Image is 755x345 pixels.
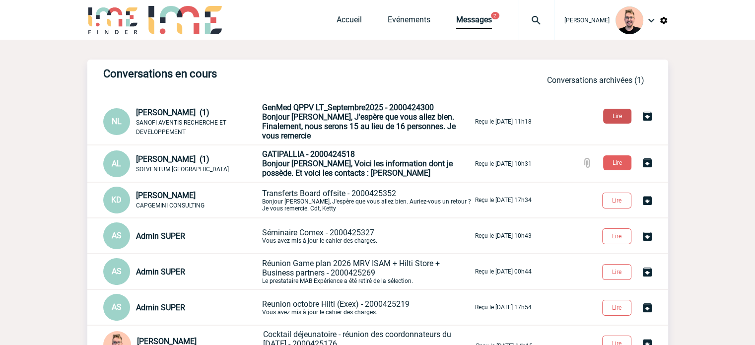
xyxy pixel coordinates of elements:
img: IME-Finder [87,6,139,34]
a: Lire [594,195,641,205]
span: GATIPALLIA - 2000424518 [262,149,355,159]
a: AL [PERSON_NAME] (1) SOLVENTUM [GEOGRAPHIC_DATA] GATIPALLIA - 2000424518Bonjour [PERSON_NAME], Vo... [103,158,532,168]
span: SOLVENTUM [GEOGRAPHIC_DATA] [136,166,229,173]
div: Conversation privée : Client - Agence [103,150,260,177]
a: Conversations archivées (1) [547,75,644,85]
span: [PERSON_NAME] [564,17,610,24]
a: AS Admin SUPER Réunion Game plan 2026 MRV ISAM + Hilti Store + Business partners - 2000425269Le p... [103,266,532,276]
a: KD [PERSON_NAME] CAPGEMINI CONSULTING Transferts Board offsite - 2000425352Bonjour [PERSON_NAME],... [103,195,532,204]
div: Conversation privée : Client - Agence [103,187,260,213]
p: Vous avez mis à jour le cahier des charges. [262,228,473,244]
button: 2 [491,12,499,19]
button: Lire [602,193,631,208]
a: Lire [594,231,641,240]
a: Lire [595,157,641,167]
p: Reçu le [DATE] 10h43 [475,232,532,239]
p: Bonjour [PERSON_NAME], J'espère que vous allez bien. Auriez-vous un retour ? Je vous remercie. Cd... [262,189,473,212]
p: Reçu le [DATE] 00h44 [475,268,532,275]
div: Conversation privée : Client - Agence [103,294,260,321]
span: NL [112,117,122,126]
span: Séminaire Comex - 2000425327 [262,228,374,237]
a: Accueil [337,15,362,29]
span: Reunion octobre Hilti (Exex) - 2000425219 [262,299,410,309]
span: [PERSON_NAME] (1) [136,154,209,164]
span: Admin SUPER [136,231,185,241]
img: Archiver la conversation [641,302,653,314]
span: GenMed QPPV LT_Septembre2025 - 2000424300 [262,103,434,112]
span: Transferts Board offsite - 2000425352 [262,189,396,198]
button: Lire [602,228,631,244]
span: [PERSON_NAME] (1) [136,108,209,117]
p: Reçu le [DATE] 17h54 [475,304,532,311]
a: Lire [595,111,641,120]
span: AL [112,159,121,168]
span: CAPGEMINI CONSULTING [136,202,205,209]
span: Admin SUPER [136,267,185,276]
h3: Conversations en cours [103,68,401,80]
a: Evénements [388,15,430,29]
img: Archiver la conversation [641,157,653,169]
span: KD [111,195,122,205]
p: Vous avez mis à jour le cahier des charges. [262,299,473,316]
a: Lire [594,267,641,276]
img: Archiver la conversation [641,230,653,242]
p: Le prestataire MAB Expérience a été retiré de la sélection. [262,259,473,284]
img: Archiver la conversation [641,266,653,278]
span: Réunion Game plan 2026 MRV ISAM + Hilti Store + Business partners - 2000425269 [262,259,440,277]
div: Conversation privée : Client - Agence [103,222,260,249]
button: Lire [602,300,631,316]
button: Lire [603,109,631,124]
span: Bonjour [PERSON_NAME], J'espère que vous allez bien. Finalement, nous serons 15 au lieu de 16 per... [262,112,456,140]
button: Lire [602,264,631,280]
span: Bonjour [PERSON_NAME], Voici les information dont je possède. Et voici les contacts : [PERSON_NAME] [262,159,453,178]
a: AS Admin SUPER Reunion octobre Hilti (Exex) - 2000425219Vous avez mis à jour le cahier des charge... [103,302,532,311]
span: AS [112,267,122,276]
p: Reçu le [DATE] 10h31 [475,160,532,167]
p: Reçu le [DATE] 11h18 [475,118,532,125]
span: Admin SUPER [136,303,185,312]
span: AS [112,231,122,240]
img: Archiver la conversation [641,110,653,122]
div: Conversation privée : Client - Agence [103,108,260,136]
div: Conversation privée : Client - Agence [103,258,260,285]
a: NL [PERSON_NAME] (1) SANOFI AVENTIS RECHERCHE ET DEVELOPPEMENT GenMed QPPV LT_Septembre2025 - 200... [103,116,532,126]
p: Reçu le [DATE] 17h34 [475,197,532,204]
a: AS Admin SUPER Séminaire Comex - 2000425327Vous avez mis à jour le cahier des charges. Reçu le [D... [103,230,532,240]
span: SANOFI AVENTIS RECHERCHE ET DEVELOPPEMENT [136,119,226,136]
button: Lire [603,155,631,170]
span: [PERSON_NAME] [136,191,196,200]
a: Messages [456,15,492,29]
img: Archiver la conversation [641,195,653,207]
img: 129741-1.png [616,6,643,34]
a: Lire [594,302,641,312]
span: AS [112,302,122,312]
